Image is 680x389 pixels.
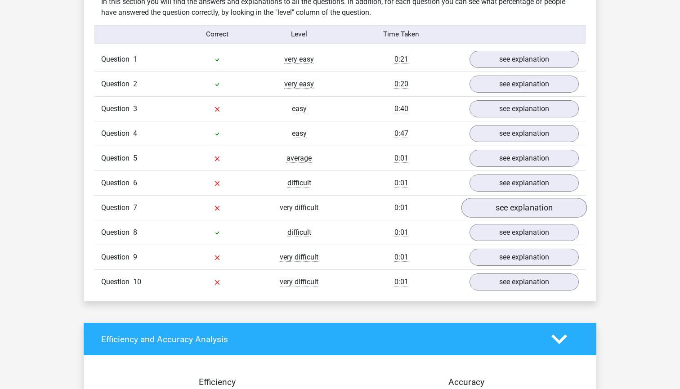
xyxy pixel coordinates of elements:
a: see explanation [470,224,579,241]
span: 0:21 [394,55,408,64]
span: Question [101,252,133,263]
a: see explanation [470,125,579,142]
span: 5 [133,154,137,162]
span: 10 [133,277,141,286]
a: see explanation [461,198,587,218]
span: Question [101,227,133,238]
span: difficult [287,179,311,188]
h4: Accuracy [350,377,582,387]
span: 0:01 [394,203,408,212]
a: see explanation [470,150,579,167]
div: Correct [177,29,259,40]
h4: Efficiency and Accuracy Analysis [101,334,538,344]
span: 3 [133,104,137,113]
span: Question [101,54,133,65]
span: Question [101,79,133,89]
span: 7 [133,203,137,212]
span: very easy [284,55,314,64]
div: Time Taken [340,29,463,40]
span: 0:01 [394,253,408,262]
span: Question [101,277,133,287]
a: see explanation [470,249,579,266]
span: 1 [133,55,137,63]
span: 9 [133,253,137,261]
h4: Efficiency [101,377,333,387]
span: 0:01 [394,179,408,188]
span: 0:20 [394,80,408,89]
span: 0:01 [394,154,408,163]
span: very difficult [280,277,318,286]
div: Level [258,29,340,40]
span: 0:01 [394,228,408,237]
a: see explanation [470,51,579,68]
span: easy [292,104,307,113]
span: difficult [287,228,311,237]
a: see explanation [470,174,579,192]
span: Question [101,202,133,213]
a: see explanation [470,100,579,117]
span: Question [101,103,133,114]
span: 2 [133,80,137,88]
span: very difficult [280,253,318,262]
span: very difficult [280,203,318,212]
span: very easy [284,80,314,89]
span: easy [292,129,307,138]
span: 0:40 [394,104,408,113]
span: 6 [133,179,137,187]
span: 0:01 [394,277,408,286]
span: 4 [133,129,137,138]
span: Question [101,153,133,164]
span: average [286,154,312,163]
span: 0:47 [394,129,408,138]
a: see explanation [470,76,579,93]
span: Question [101,128,133,139]
a: see explanation [470,273,579,291]
span: 8 [133,228,137,237]
span: Question [101,178,133,188]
